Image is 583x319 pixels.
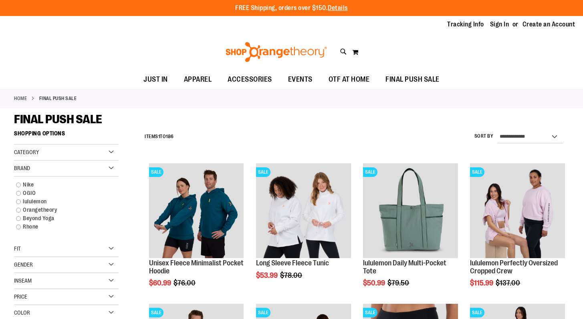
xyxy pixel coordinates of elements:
[12,223,112,231] a: Rhone
[12,206,112,214] a: Orangetheory
[14,261,33,268] span: Gender
[12,197,112,206] a: lululemon
[321,70,378,89] a: OTF AT HOME
[149,279,172,287] span: $60.99
[149,259,244,275] a: Unisex Fleece Minimalist Pocket Hoodie
[145,159,248,307] div: product
[256,259,329,267] a: Long Sleeve Fleece Tunic
[256,167,270,177] span: SALE
[363,259,446,275] a: lululemon Daily Multi-Pocket Tote
[288,70,313,88] span: EVENTS
[149,308,163,317] span: SALE
[256,308,270,317] span: SALE
[363,167,377,177] span: SALE
[280,70,321,89] a: EVENTS
[470,163,565,258] img: lululemon Perfectly Oversized Cropped Crew
[149,163,244,259] a: Unisex Fleece Minimalist Pocket HoodieSALE
[14,165,30,171] span: Brand
[363,163,458,259] a: lululemon Daily Multi-Pocket ToteSALE
[173,279,197,287] span: $76.00
[377,70,448,88] a: FINAL PUSH SALE
[143,70,168,88] span: JUST IN
[158,134,160,139] span: 1
[329,70,370,88] span: OTF AT HOME
[470,163,565,259] a: lululemon Perfectly Oversized Cropped CrewSALE
[363,279,386,287] span: $50.99
[12,214,112,223] a: Beyond Yoga
[256,271,279,279] span: $53.99
[470,308,484,317] span: SALE
[235,4,348,13] p: FREE Shipping, orders over $150.
[220,70,280,89] a: ACCESSORIES
[447,20,484,29] a: Tracking Info
[387,279,410,287] span: $79.50
[166,134,174,139] span: 186
[280,271,303,279] span: $78.00
[256,163,351,258] img: Product image for Fleece Long Sleeve
[252,159,355,299] div: product
[470,259,558,275] a: lululemon Perfectly Oversized Cropped Crew
[496,279,521,287] span: $137.00
[14,149,39,155] span: Category
[14,309,30,316] span: Color
[14,126,119,144] strong: Shopping Options
[359,159,462,307] div: product
[184,70,212,88] span: APPAREL
[228,70,272,88] span: ACCESSORIES
[14,245,21,252] span: Fit
[466,159,569,307] div: product
[328,4,348,12] a: Details
[490,20,509,29] a: Sign In
[12,189,112,197] a: OGIO
[385,70,440,88] span: FINAL PUSH SALE
[176,70,220,89] a: APPAREL
[522,20,575,29] a: Create an Account
[363,163,458,258] img: lululemon Daily Multi-Pocket Tote
[470,279,494,287] span: $115.99
[145,130,174,143] h2: Items to
[14,293,27,300] span: Price
[474,133,494,140] label: Sort By
[14,277,32,284] span: Inseam
[470,167,484,177] span: SALE
[256,163,351,259] a: Product image for Fleece Long SleeveSALE
[224,42,328,62] img: Shop Orangetheory
[363,308,377,317] span: SALE
[12,181,112,189] a: Nike
[135,70,176,89] a: JUST IN
[149,163,244,258] img: Unisex Fleece Minimalist Pocket Hoodie
[149,167,163,177] span: SALE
